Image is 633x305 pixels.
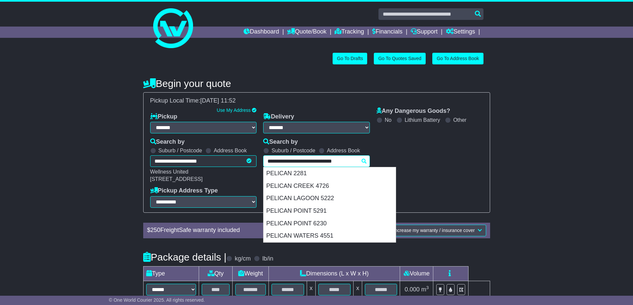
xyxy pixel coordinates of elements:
h4: Begin your quote [143,78,490,89]
label: Lithium Battery [405,117,440,123]
label: Pickup [150,113,177,120]
a: Settings [446,27,475,38]
div: $ FreightSafe warranty included [144,227,336,234]
a: Use My Address [217,108,251,113]
label: lb/in [262,255,273,263]
label: kg/cm [235,255,251,263]
label: Search by [263,138,298,146]
a: Quote/Book [287,27,326,38]
label: Pickup Address Type [150,187,218,194]
label: Any Dangerous Goods? [376,108,450,115]
a: Go To Drafts [333,53,367,64]
sup: 3 [426,285,429,290]
div: PELICAN WATERS 4551 [264,230,396,242]
div: PELICAN CREEK 4726 [264,180,396,192]
label: Address Book [214,147,247,154]
a: Financials [372,27,402,38]
td: Weight [233,266,269,281]
label: No [385,117,391,123]
label: Delivery [263,113,294,120]
span: 250 [151,227,160,233]
a: Support [411,27,438,38]
span: [STREET_ADDRESS] [150,176,203,182]
td: Dimensions (L x W x H) [269,266,400,281]
a: Tracking [335,27,364,38]
div: PELICAN LAGOON 5222 [264,192,396,205]
span: Increase my warranty / insurance cover [393,228,475,233]
label: Suburb / Postcode [271,147,315,154]
td: x [307,281,315,298]
a: Go To Quotes Saved [374,53,426,64]
label: Address Book [327,147,360,154]
a: Go To Address Book [432,53,483,64]
td: Volume [400,266,433,281]
label: Other [453,117,467,123]
span: Wellness United [150,169,188,175]
span: 0.000 [405,286,420,293]
label: Search by [150,138,185,146]
a: Dashboard [244,27,279,38]
div: PELICAN POINT 5291 [264,205,396,217]
td: Type [143,266,199,281]
div: Pickup Local Time: [147,97,486,105]
td: x [354,281,362,298]
div: PELICAN POINT 6230 [264,217,396,230]
span: [DATE] 11:52 [200,97,236,104]
label: Suburb / Postcode [158,147,202,154]
td: Qty [199,266,233,281]
span: © One World Courier 2025. All rights reserved. [109,297,205,303]
span: m [421,286,429,293]
h4: Package details | [143,252,227,263]
button: Increase my warranty / insurance cover [389,225,486,236]
div: PELICAN 2281 [264,167,396,180]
